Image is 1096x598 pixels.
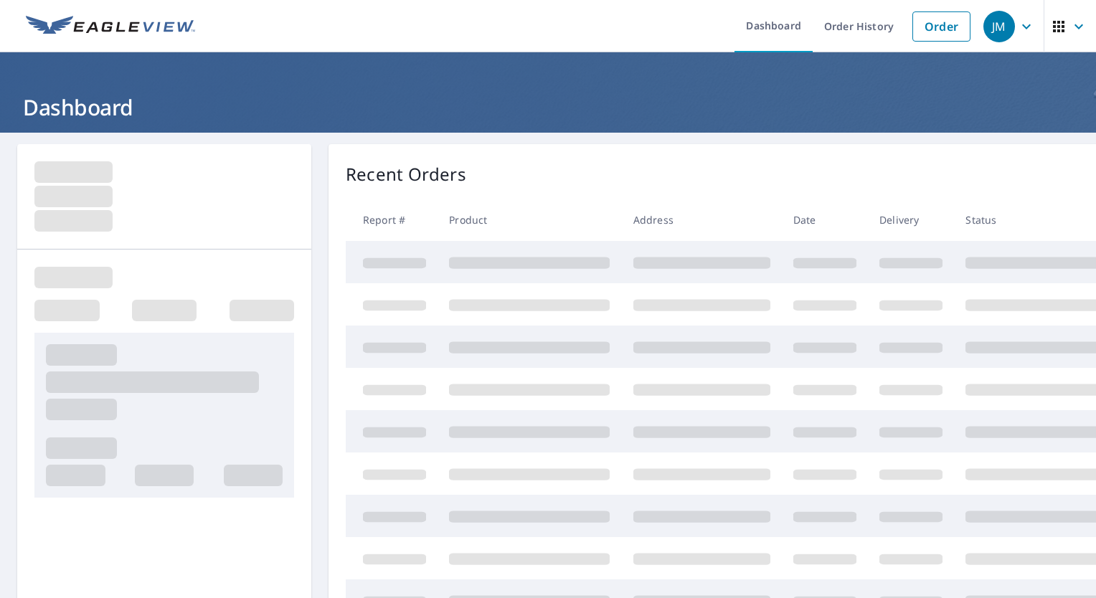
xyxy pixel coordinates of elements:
th: Report # [346,199,438,241]
h1: Dashboard [17,92,1079,122]
img: EV Logo [26,16,195,37]
a: Order [912,11,970,42]
th: Address [622,199,782,241]
th: Date [782,199,868,241]
th: Delivery [868,199,954,241]
p: Recent Orders [346,161,466,187]
th: Product [438,199,621,241]
div: JM [983,11,1015,42]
